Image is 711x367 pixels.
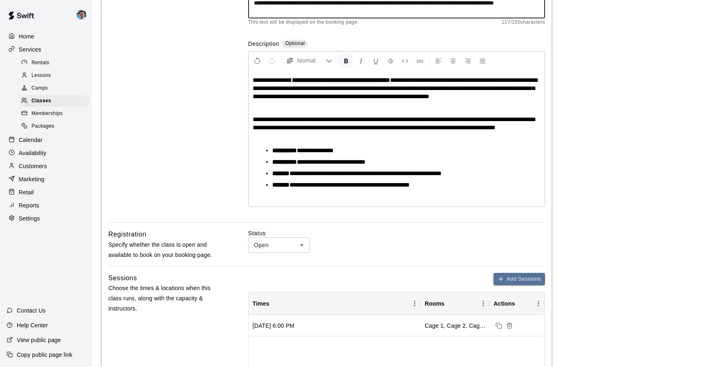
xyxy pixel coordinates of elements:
p: Reports [19,201,39,209]
div: Rentals [20,57,89,69]
p: Availability [19,149,47,157]
label: Description [248,40,279,49]
button: Menu [532,297,545,310]
a: Home [7,30,85,43]
img: Ryan Goehring [76,10,86,20]
a: Marketing [7,173,85,185]
a: Classes [20,95,92,108]
p: Help Center [17,321,48,329]
button: Add Sessions [493,273,545,286]
button: Sort [444,298,456,309]
div: Classes [20,95,89,107]
button: Sort [269,298,281,309]
button: Format Bold [339,53,353,68]
h6: Registration [108,229,146,240]
p: Retail [19,188,34,196]
div: Actions [489,292,545,315]
span: Delete sessions [504,322,515,328]
span: Lessons [31,72,51,80]
a: Settings [7,212,85,225]
div: Sunday, October 19, 2025 at 6:00 PM [253,322,294,330]
p: View public page [17,336,61,344]
a: Retail [7,186,85,198]
div: Rooms [421,292,489,315]
p: Choose the times & locations when this class runs, along with the capacity & instructors. [108,283,222,314]
a: Calendar [7,134,85,146]
p: Contact Us [17,306,46,315]
div: Ryan Goehring [75,7,92,23]
span: 117 / 150 characters [502,18,545,27]
span: Optional [285,41,305,46]
button: Insert Link [413,53,427,68]
div: Times [253,292,269,315]
span: Normal [297,56,326,65]
a: Customers [7,160,85,172]
a: Memberships [20,108,92,120]
div: Times [249,292,421,315]
button: Right Align [461,53,475,68]
a: Lessons [20,69,92,82]
button: Menu [477,297,489,310]
button: Menu [408,297,421,310]
p: Customers [19,162,47,170]
button: Insert Code [398,53,412,68]
a: Camps [20,82,92,95]
div: Open [248,237,310,252]
span: Packages [31,122,54,131]
div: Camps [20,83,89,94]
div: Packages [20,121,89,132]
button: Undo [250,53,264,68]
button: Formatting Options [283,53,336,68]
p: Calendar [19,136,43,144]
span: This text will be displayed on the booking page. [248,18,359,27]
span: Classes [31,97,51,105]
a: Packages [20,120,92,133]
button: Left Align [431,53,445,68]
span: Memberships [31,110,63,118]
p: Services [19,45,41,54]
div: Actions [493,292,515,315]
p: Marketing [19,175,45,183]
button: Format Strikethrough [384,53,397,68]
span: Rentals [31,59,49,67]
div: Memberships [20,108,89,119]
p: Home [19,32,34,41]
h6: Sessions [108,273,137,284]
div: Lessons [20,70,89,81]
button: Redo [265,53,279,68]
button: Format Italics [354,53,368,68]
a: Rentals [20,56,92,69]
span: Camps [31,84,48,92]
a: Availability [7,147,85,159]
label: Status [248,229,545,237]
button: Format Underline [369,53,383,68]
a: Services [7,43,85,56]
p: Specify whether the class is open and available to book on your booking page. [108,240,222,260]
p: Copy public page link [17,351,72,359]
p: Settings [19,214,40,223]
button: Justify Align [475,53,489,68]
div: Cage 1, Cage 2, Cage 3, Cage 4, Golf Sim 1, Golf Sim 2 [425,322,485,330]
a: Reports [7,199,85,212]
button: Center Align [446,53,460,68]
div: Rooms [425,292,444,315]
button: Duplicate sessions [493,320,504,331]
